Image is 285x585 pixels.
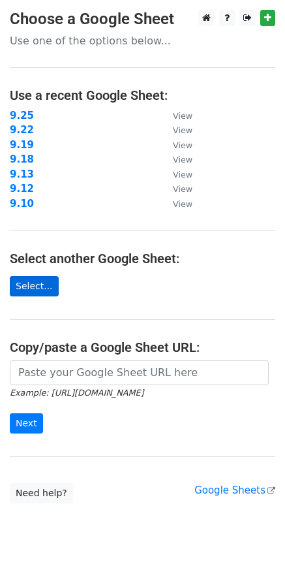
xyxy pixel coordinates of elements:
[10,251,275,266] h4: Select another Google Sheet:
[10,360,269,385] input: Paste your Google Sheet URL here
[10,34,275,48] p: Use one of the options below...
[160,168,192,180] a: View
[10,198,34,210] a: 9.10
[173,184,192,194] small: View
[10,124,34,136] a: 9.22
[173,170,192,180] small: View
[10,153,34,165] a: 9.18
[10,413,43,434] input: Next
[10,388,143,398] small: Example: [URL][DOMAIN_NAME]
[10,483,73,503] a: Need help?
[173,125,192,135] small: View
[173,140,192,150] small: View
[10,276,59,296] a: Select...
[194,484,275,496] a: Google Sheets
[173,111,192,121] small: View
[173,199,192,209] small: View
[160,139,192,151] a: View
[160,124,192,136] a: View
[10,110,34,121] a: 9.25
[160,198,192,210] a: View
[160,153,192,165] a: View
[160,110,192,121] a: View
[10,10,275,29] h3: Choose a Google Sheet
[10,183,34,195] a: 9.12
[160,183,192,195] a: View
[10,139,34,151] a: 9.19
[10,87,275,103] h4: Use a recent Google Sheet:
[10,340,275,355] h4: Copy/paste a Google Sheet URL:
[173,155,192,165] small: View
[10,168,34,180] a: 9.13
